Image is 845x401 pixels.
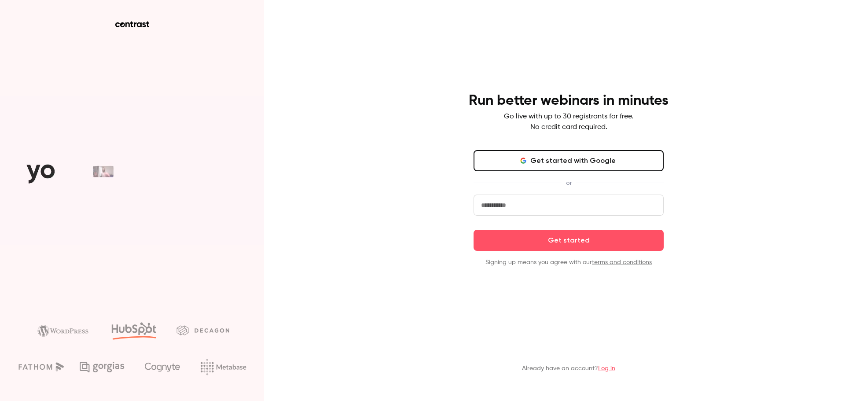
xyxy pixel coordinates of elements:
[176,325,229,335] img: decagon
[522,364,615,373] p: Already have an account?
[474,230,664,251] button: Get started
[474,258,664,267] p: Signing up means you agree with our
[562,178,576,188] span: or
[474,150,664,171] button: Get started with Google
[504,111,633,132] p: Go live with up to 30 registrants for free. No credit card required.
[598,365,615,372] a: Log in
[469,92,669,110] h4: Run better webinars in minutes
[592,259,652,265] a: terms and conditions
